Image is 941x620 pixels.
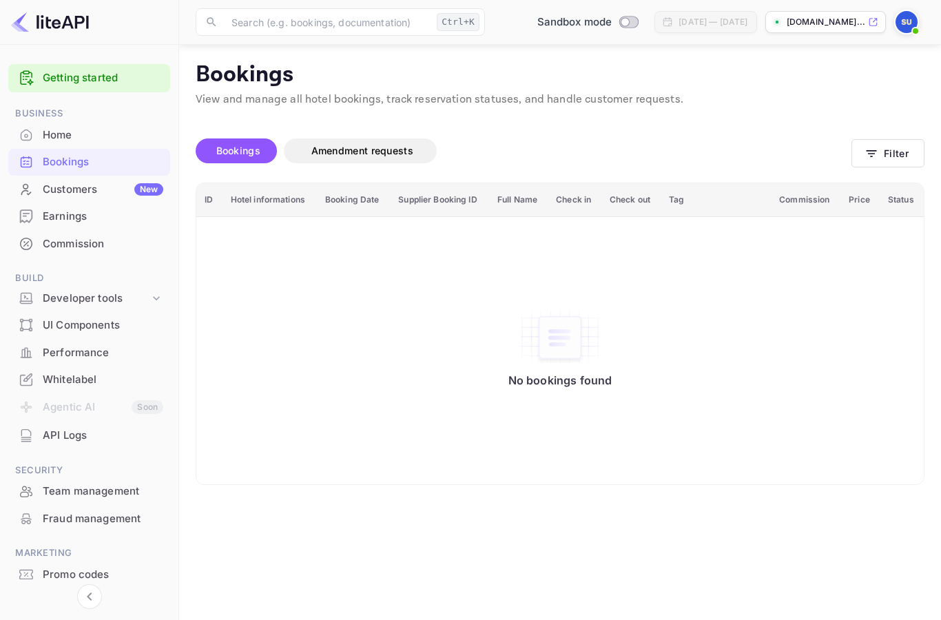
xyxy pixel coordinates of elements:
[840,183,880,217] th: Price
[43,372,163,388] div: Whitelabel
[437,13,479,31] div: Ctrl+K
[43,318,163,333] div: UI Components
[223,8,431,36] input: Search (e.g. bookings, documentation)
[8,561,170,588] div: Promo codes
[8,366,170,392] a: Whitelabel
[8,231,170,256] a: Commission
[8,506,170,531] a: Fraud management
[8,340,170,366] div: Performance
[8,271,170,286] span: Build
[508,373,612,387] p: No bookings found
[43,154,163,170] div: Bookings
[8,176,170,203] div: CustomersNew
[390,183,489,217] th: Supplier Booking ID
[43,567,163,583] div: Promo codes
[196,61,924,89] p: Bookings
[8,478,170,504] a: Team management
[8,149,170,174] a: Bookings
[311,145,413,156] span: Amendment requests
[43,484,163,499] div: Team management
[679,16,747,28] div: [DATE] — [DATE]
[43,291,149,307] div: Developer tools
[196,138,851,163] div: account-settings tabs
[661,183,771,217] th: Tag
[548,183,601,217] th: Check in
[77,584,102,609] button: Collapse navigation
[532,14,644,30] div: Switch to Production mode
[223,183,317,217] th: Hotel informations
[787,16,865,28] p: [DOMAIN_NAME]...
[8,176,170,202] a: CustomersNew
[537,14,612,30] span: Sandbox mode
[8,122,170,149] div: Home
[8,64,170,92] div: Getting started
[8,340,170,365] a: Performance
[43,209,163,225] div: Earnings
[8,506,170,533] div: Fraud management
[43,70,163,86] a: Getting started
[489,183,548,217] th: Full Name
[317,183,390,217] th: Booking Date
[43,428,163,444] div: API Logs
[8,478,170,505] div: Team management
[8,312,170,339] div: UI Components
[43,511,163,527] div: Fraud management
[8,366,170,393] div: Whitelabel
[896,11,918,33] img: Sydney Ugbeda
[196,183,924,484] table: booking table
[8,422,170,449] div: API Logs
[8,203,170,229] a: Earnings
[8,546,170,561] span: Marketing
[8,106,170,121] span: Business
[43,345,163,361] div: Performance
[43,127,163,143] div: Home
[601,183,661,217] th: Check out
[8,422,170,448] a: API Logs
[196,183,223,217] th: ID
[8,231,170,258] div: Commission
[11,11,89,33] img: LiteAPI logo
[43,236,163,252] div: Commission
[134,183,163,196] div: New
[880,183,924,217] th: Status
[851,139,924,167] button: Filter
[43,182,163,198] div: Customers
[8,122,170,147] a: Home
[771,183,840,217] th: Commission
[519,309,601,366] img: No bookings found
[8,149,170,176] div: Bookings
[196,92,924,108] p: View and manage all hotel bookings, track reservation statuses, and handle customer requests.
[216,145,260,156] span: Bookings
[8,463,170,478] span: Security
[8,287,170,311] div: Developer tools
[8,203,170,230] div: Earnings
[8,312,170,338] a: UI Components
[8,561,170,587] a: Promo codes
